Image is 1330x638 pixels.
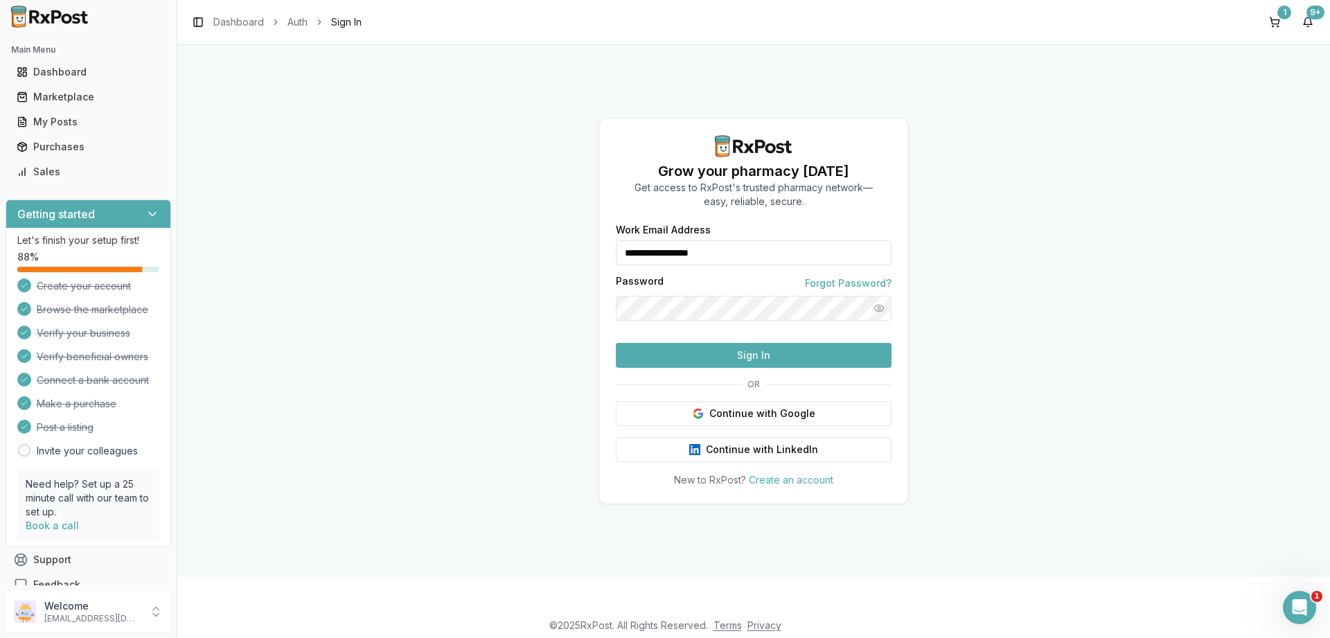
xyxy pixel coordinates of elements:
span: Make a purchase [37,397,116,411]
button: Support [6,547,171,572]
div: Sales [17,165,160,179]
button: My Posts [6,111,171,133]
div: My Posts [17,115,160,129]
img: RxPost Logo [709,135,798,157]
img: RxPost Logo [6,6,94,28]
h1: Grow your pharmacy [DATE] [635,161,873,181]
span: New to RxPost? [674,474,746,486]
p: [EMAIL_ADDRESS][DOMAIN_NAME] [44,613,141,624]
a: Create an account [749,474,833,486]
h2: Main Menu [11,44,166,55]
a: Dashboard [11,60,166,85]
label: Work Email Address [616,225,892,235]
button: 1 [1263,11,1286,33]
p: Get access to RxPost's trusted pharmacy network— easy, reliable, secure. [635,181,873,209]
a: My Posts [11,109,166,134]
span: 88 % [17,250,39,264]
h3: Getting started [17,206,95,222]
span: Browse the marketplace [37,303,148,317]
label: Password [616,276,664,290]
button: Feedback [6,572,171,597]
img: LinkedIn [689,444,700,455]
div: 9+ [1306,6,1324,19]
a: Dashboard [213,15,264,29]
span: Connect a bank account [37,373,149,387]
div: Marketplace [17,90,160,104]
span: Post a listing [37,420,94,434]
button: Sales [6,161,171,183]
a: Privacy [747,619,781,631]
button: Continue with LinkedIn [616,437,892,462]
button: Continue with Google [616,401,892,426]
span: Verify your business [37,326,130,340]
img: Google [693,408,704,419]
span: Sign In [331,15,362,29]
span: Feedback [33,578,80,592]
a: Forgot Password? [805,276,892,290]
span: Verify beneficial owners [37,350,148,364]
button: Dashboard [6,61,171,83]
div: Dashboard [17,65,160,79]
button: 9+ [1297,11,1319,33]
a: Terms [713,619,742,631]
span: OR [742,379,765,390]
span: 1 [1311,591,1322,602]
a: Invite your colleagues [37,444,138,458]
button: Show password [867,296,892,321]
button: Marketplace [6,86,171,108]
div: Purchases [17,140,160,154]
nav: breadcrumb [213,15,362,29]
a: Auth [287,15,308,29]
a: Sales [11,159,166,184]
button: Purchases [6,136,171,158]
a: Marketplace [11,85,166,109]
button: Sign In [616,343,892,368]
p: Need help? Set up a 25 minute call with our team to set up. [26,477,151,519]
span: Create your account [37,279,131,293]
div: 1 [1277,6,1291,19]
a: Purchases [11,134,166,159]
iframe: Intercom live chat [1283,591,1316,624]
p: Let's finish your setup first! [17,233,159,247]
a: Book a call [26,520,79,531]
img: User avatar [14,601,36,623]
p: Welcome [44,599,141,613]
